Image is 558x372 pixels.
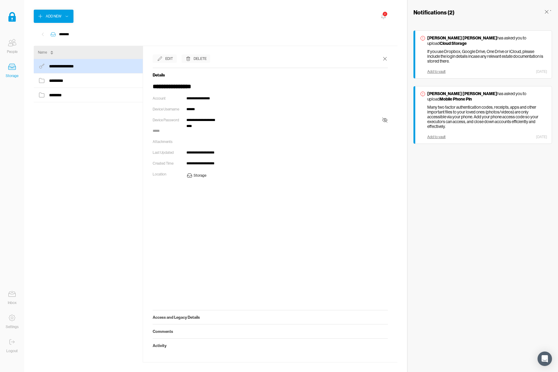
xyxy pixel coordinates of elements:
[194,172,206,178] div: Storage
[427,49,547,64] p: If you use Dropbox, Google Drive, One Drive or iCloud, please include the login details incase an...
[6,348,18,354] div: Logout
[34,10,73,23] button: Add New
[440,41,467,46] strong: Cloud Storage
[194,56,207,62] div: Delete
[153,117,182,123] div: Device Password
[153,95,182,101] div: Account
[153,106,182,112] div: Device Username
[46,13,61,19] div: Add New
[427,135,446,139] div: Add to vault
[153,315,388,320] h5: Access and Legacy Details
[153,150,182,156] div: Last Updated
[165,56,173,62] div: Edit
[440,96,472,102] strong: Mobile Phone Pin
[8,300,17,306] div: Inbox
[536,135,547,139] div: [DATE]
[413,9,454,16] h3: Notifications ( 2 )
[6,324,19,330] div: Settings
[182,54,210,63] button: Delete
[153,343,388,348] h5: Activity
[153,73,388,77] h5: Details
[7,49,17,55] div: People
[427,35,547,46] p: has asked you to upload
[153,171,182,177] div: Location
[427,105,547,129] p: Many two factor authentication codes, receipts, apps and other important files to your loved ones...
[427,35,497,41] strong: [PERSON_NAME] [PERSON_NAME]
[153,54,177,63] button: Edit
[153,139,182,145] div: Attachments
[38,49,47,55] div: Name
[153,160,182,166] div: Created Time
[382,11,387,16] div: 2
[153,329,388,334] h5: Comments
[536,70,547,74] div: [DATE]
[538,352,552,366] div: Open Intercom Messenger
[427,70,446,74] div: Add to vault
[6,73,18,79] div: Storage
[427,91,497,96] strong: [PERSON_NAME] [PERSON_NAME]
[427,91,547,102] p: has asked you to upload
